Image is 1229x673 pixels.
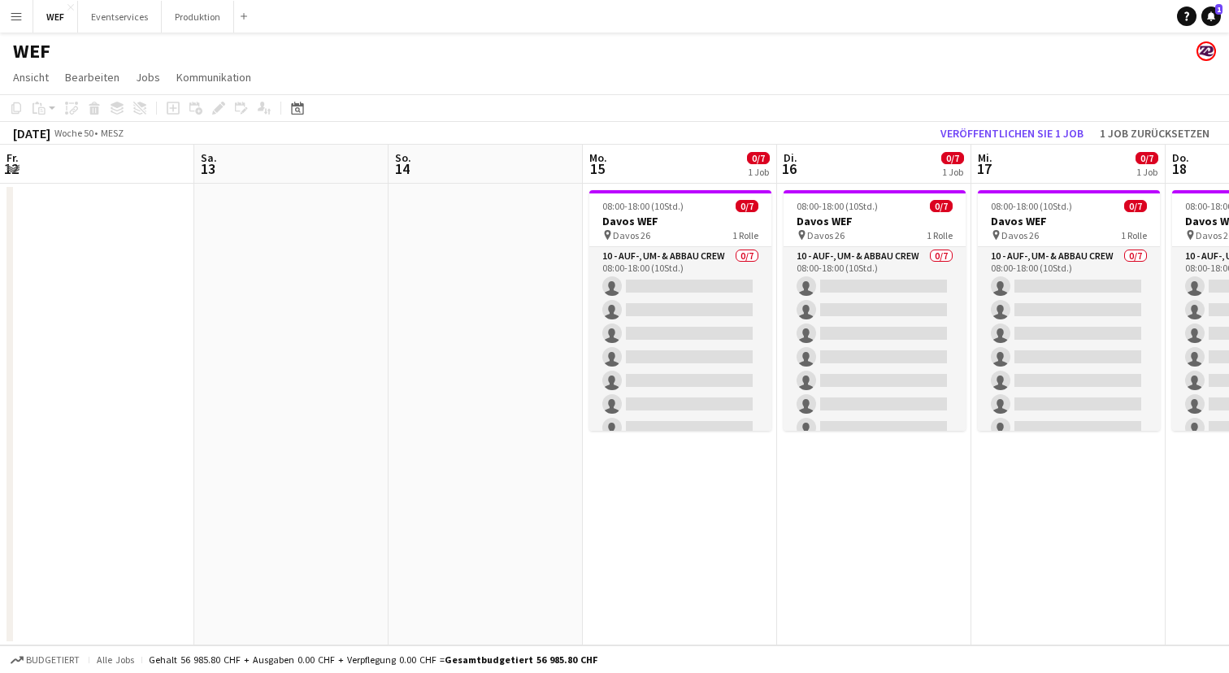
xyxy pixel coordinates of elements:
span: 0/7 [941,152,964,164]
span: Budgetiert [26,654,80,666]
span: 0/7 [1124,200,1147,212]
div: 1 Job [1136,166,1157,178]
span: 0/7 [747,152,770,164]
app-card-role: 10 - Auf-, Um- & Abbau Crew0/708:00-18:00 (10Std.) [784,247,966,444]
span: 17 [975,159,992,178]
span: 0/7 [1136,152,1158,164]
span: Davos 26 [807,229,845,241]
a: Ansicht [7,67,55,88]
span: Do. [1172,150,1189,165]
span: 16 [781,159,797,178]
span: Ansicht [13,70,49,85]
h3: Davos WEF [784,214,966,228]
span: Bearbeiten [65,70,119,85]
span: So. [395,150,411,165]
a: Kommunikation [170,67,258,88]
app-user-avatar: Team Zeitpol [1196,41,1216,61]
span: 12 [4,159,19,178]
span: 0/7 [736,200,758,212]
span: Jobs [136,70,160,85]
span: 13 [198,159,217,178]
div: 1 Job [748,166,769,178]
app-card-role: 10 - Auf-, Um- & Abbau Crew0/708:00-18:00 (10Std.) [978,247,1160,444]
button: WEF [33,1,78,33]
button: 1 Job zurücksetzen [1093,123,1216,144]
div: Gehalt 56 985.80 CHF + Ausgaben 0.00 CHF + Verpflegung 0.00 CHF = [149,653,597,666]
a: 1 [1201,7,1221,26]
span: Fr. [7,150,19,165]
span: 1 [1215,4,1222,15]
span: Sa. [201,150,217,165]
app-job-card: 08:00-18:00 (10Std.)0/7Davos WEF Davos 261 Rolle10 - Auf-, Um- & Abbau Crew0/708:00-18:00 (10Std.) [978,190,1160,431]
span: 1 Rolle [732,229,758,241]
h3: Davos WEF [589,214,771,228]
h1: WEF [13,39,50,63]
a: Jobs [129,67,167,88]
button: Veröffentlichen Sie 1 Job [934,123,1090,144]
app-card-role: 10 - Auf-, Um- & Abbau Crew0/708:00-18:00 (10Std.) [589,247,771,444]
div: MESZ [101,127,124,139]
span: 08:00-18:00 (10Std.) [991,200,1072,212]
span: 08:00-18:00 (10Std.) [797,200,878,212]
span: 1 Rolle [1121,229,1147,241]
span: 18 [1170,159,1189,178]
span: 0/7 [930,200,953,212]
span: Davos 26 [1001,229,1039,241]
button: Budgetiert [8,651,82,669]
span: Mi. [978,150,992,165]
span: Davos 26 [613,229,650,241]
span: Di. [784,150,797,165]
app-job-card: 08:00-18:00 (10Std.)0/7Davos WEF Davos 261 Rolle10 - Auf-, Um- & Abbau Crew0/708:00-18:00 (10Std.) [784,190,966,431]
span: Mo. [589,150,607,165]
span: Gesamtbudgetiert 56 985.80 CHF [445,653,597,666]
h3: Davos WEF [978,214,1160,228]
a: Bearbeiten [59,67,126,88]
span: 1 Rolle [927,229,953,241]
div: [DATE] [13,125,50,141]
span: 14 [393,159,411,178]
button: Eventservices [78,1,162,33]
span: Woche 50 [54,127,94,139]
button: Produktion [162,1,234,33]
div: 1 Job [942,166,963,178]
span: Kommunikation [176,70,251,85]
span: 08:00-18:00 (10Std.) [602,200,684,212]
app-job-card: 08:00-18:00 (10Std.)0/7Davos WEF Davos 261 Rolle10 - Auf-, Um- & Abbau Crew0/708:00-18:00 (10Std.) [589,190,771,431]
span: Alle Jobs [96,653,135,666]
span: 15 [587,159,607,178]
